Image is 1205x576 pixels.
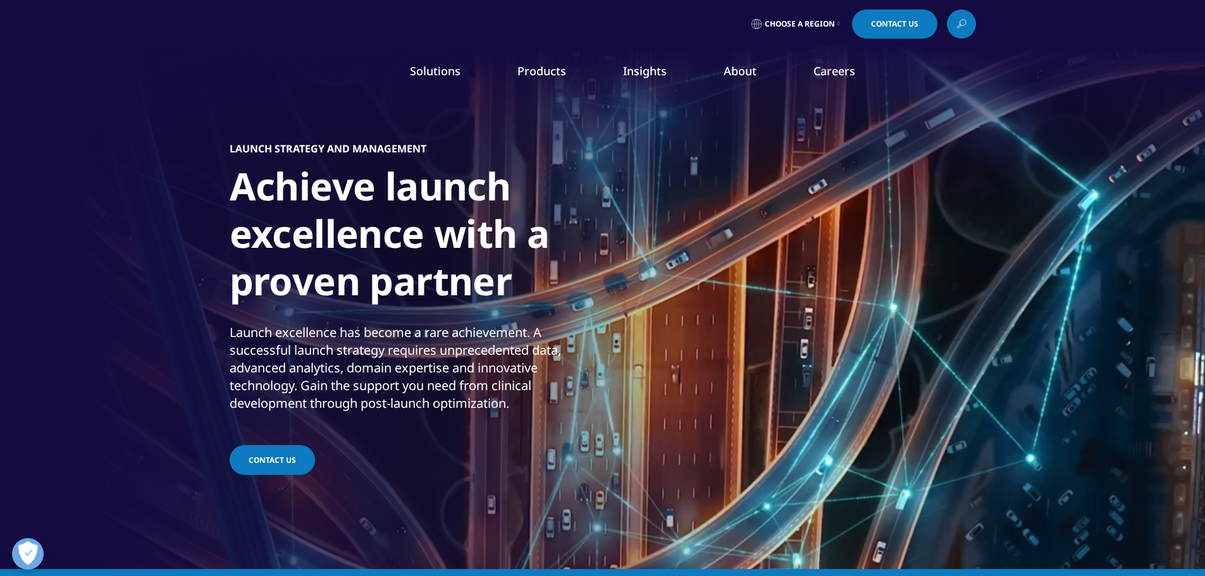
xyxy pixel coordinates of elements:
[336,44,976,104] nav: Primary
[12,538,44,570] button: Open Preferences
[230,162,704,312] h1: Achieve launch excellence with a proven partner
[230,142,426,155] h5: LAUNCH STRATEGY AND MANAGEMENT
[724,63,757,78] a: About
[230,445,315,475] a: CONTACT US
[852,9,937,39] a: Contact Us
[813,63,855,78] a: Careers
[871,20,918,28] span: Contact Us
[249,455,296,465] span: CONTACT US
[230,324,600,420] p: Launch excellence has become a rare achievement. A successful launch strategy requires unpreceden...
[517,63,566,78] a: Products
[765,19,835,29] span: Choose a Region
[410,63,460,78] a: Solutions
[623,63,667,78] a: Insights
